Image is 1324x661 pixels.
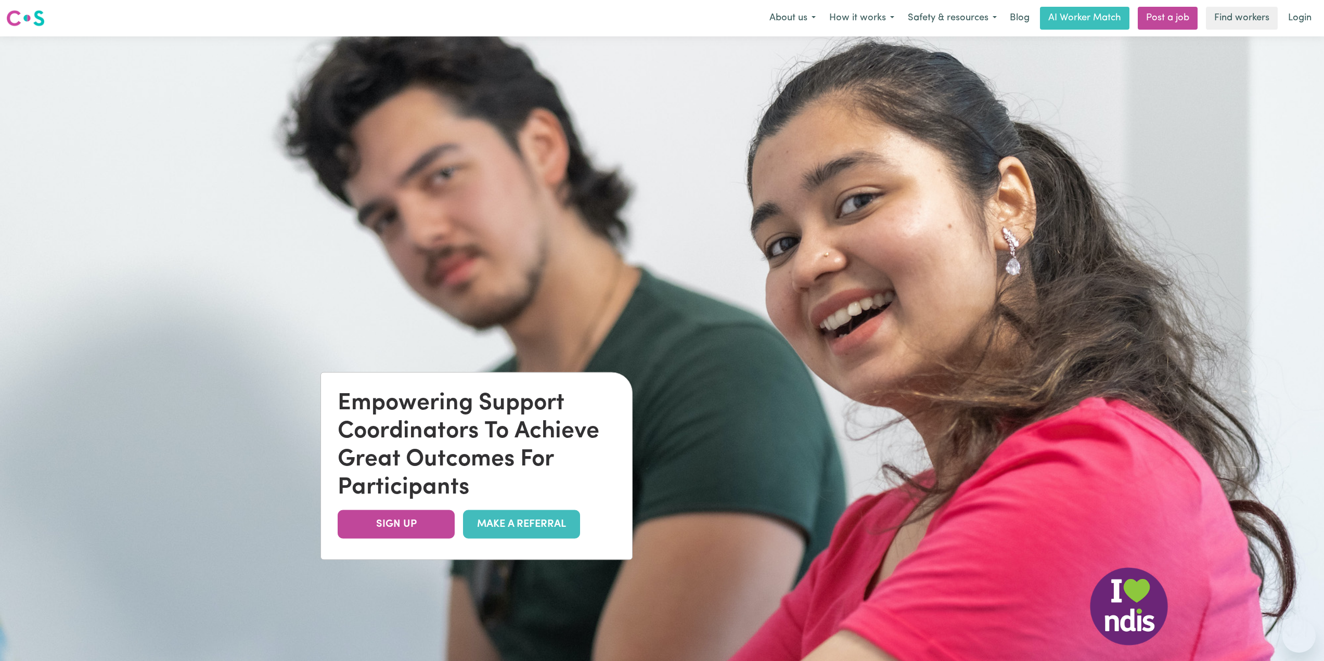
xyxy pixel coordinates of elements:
a: Login [1282,7,1318,30]
img: Careseekers logo [6,9,45,28]
a: Blog [1004,7,1036,30]
a: Careseekers logo [6,6,45,30]
a: Find workers [1206,7,1278,30]
img: NDIS Logo [1090,567,1168,645]
a: MAKE A REFERRAL [463,510,580,539]
a: SIGN UP [338,510,455,539]
div: Empowering Support Coordinators To Achieve Great Outcomes For Participants [338,390,615,502]
a: AI Worker Match [1040,7,1129,30]
button: How it works [822,7,901,29]
button: Safety & resources [901,7,1004,29]
a: Post a job [1138,7,1198,30]
iframe: Button to launch messaging window [1282,619,1316,653]
button: About us [763,7,822,29]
